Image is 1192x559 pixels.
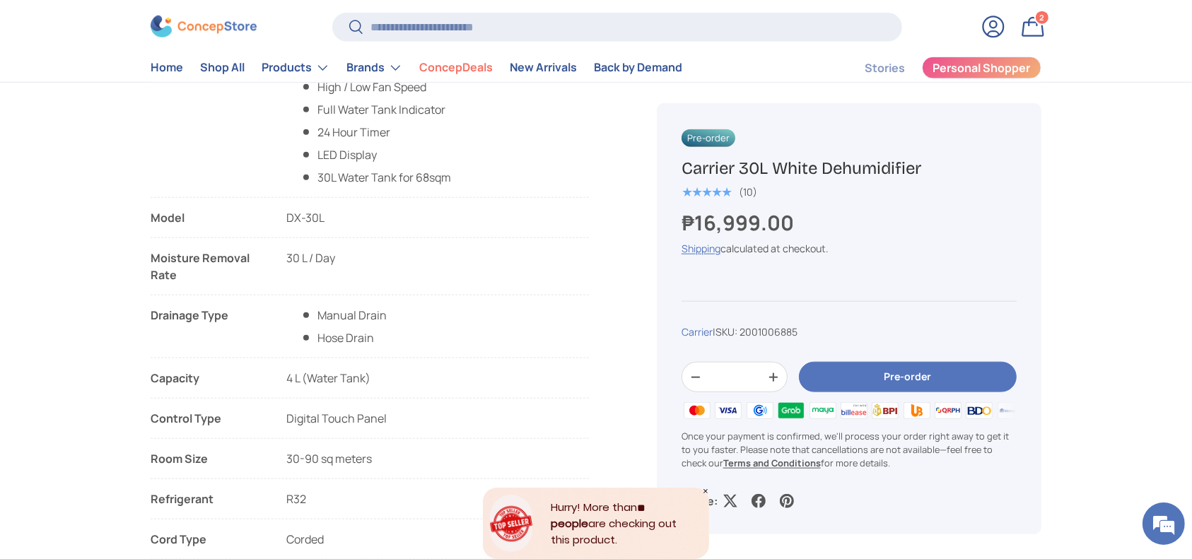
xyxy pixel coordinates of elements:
a: New Arrivals [510,54,577,81]
span: SKU: [715,325,737,339]
div: Drainage Type [151,307,264,346]
a: ConcepDeals [419,54,493,81]
span: ★★★★★ [682,185,732,199]
span: Hose Drain [300,330,374,346]
a: Home [151,54,183,81]
li: LED Display [300,146,451,163]
div: Chat with us now [74,79,238,98]
h1: Carrier 30L White Dehumidifier [682,158,1017,180]
li: Full Water Tank Indicator [300,101,451,118]
span: Personal Shopper [933,62,1031,73]
img: gcash [744,399,776,420]
div: (10) [739,187,757,197]
nav: Primary [151,53,682,81]
span: DX-30L [286,210,325,225]
div: Minimize live chat window [232,7,266,41]
div: Moisture Removal Rate [151,249,264,283]
a: Stories [865,54,905,81]
summary: Brands [338,53,411,81]
span: Digital Touch Panel [286,411,387,426]
strong: Room Size [151,450,264,467]
a: Carrier [682,325,713,339]
span: Pre-order [682,129,735,147]
p: Once your payment is confirmed, we'll process your order right away to get it to you faster. Plea... [682,430,1017,471]
nav: Secondary [831,53,1041,81]
img: billease [839,399,870,420]
a: Back by Demand [594,54,682,81]
img: ConcepStore [151,16,257,37]
span: 2 [1040,12,1045,23]
a: Personal Shopper [922,56,1041,78]
img: grabpay [776,399,807,420]
div: 5.0 out of 5.0 stars [682,186,732,199]
img: qrph [933,399,964,420]
img: ubp [901,399,932,420]
summary: Products [253,53,338,81]
span: 2001006885 [740,325,797,339]
li: High / Low Fan Speed [300,78,451,95]
img: maya [807,399,838,420]
img: metrobank [995,399,1027,420]
a: 5.0 out of 5.0 stars (10) [682,183,757,199]
img: bdo [964,399,995,420]
button: Pre-order [799,363,1017,393]
div: Close [702,488,709,495]
textarea: Type your message and hit 'Enter' [7,386,269,435]
img: bpi [870,399,901,420]
div: Capacity [151,370,264,387]
span: | [713,325,797,339]
span: 30 L / Day [286,250,335,266]
img: master [682,399,713,420]
li: 24 Hour Timer [300,124,451,141]
span: Corded [286,531,324,547]
strong: ₱16,999.00 [682,208,797,237]
li: 30-90 sq meters [151,450,589,479]
div: Control Type [151,410,264,427]
span: Manual Drain [300,307,387,324]
a: Terms and Conditions [723,457,821,469]
a: Shipping [682,242,720,255]
li: 30L Water Tank for 68sqm [300,169,451,186]
div: Model [151,209,264,226]
li: R32 [151,490,589,507]
img: visa [713,399,744,420]
div: Cord Type [151,531,264,548]
strong: Refrigerant [151,490,264,507]
div: calculated at checkout. [682,241,1017,256]
span: 4 L (Water Tank) [286,370,370,386]
span: We're online! [82,178,195,321]
a: Shop All [200,54,245,81]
